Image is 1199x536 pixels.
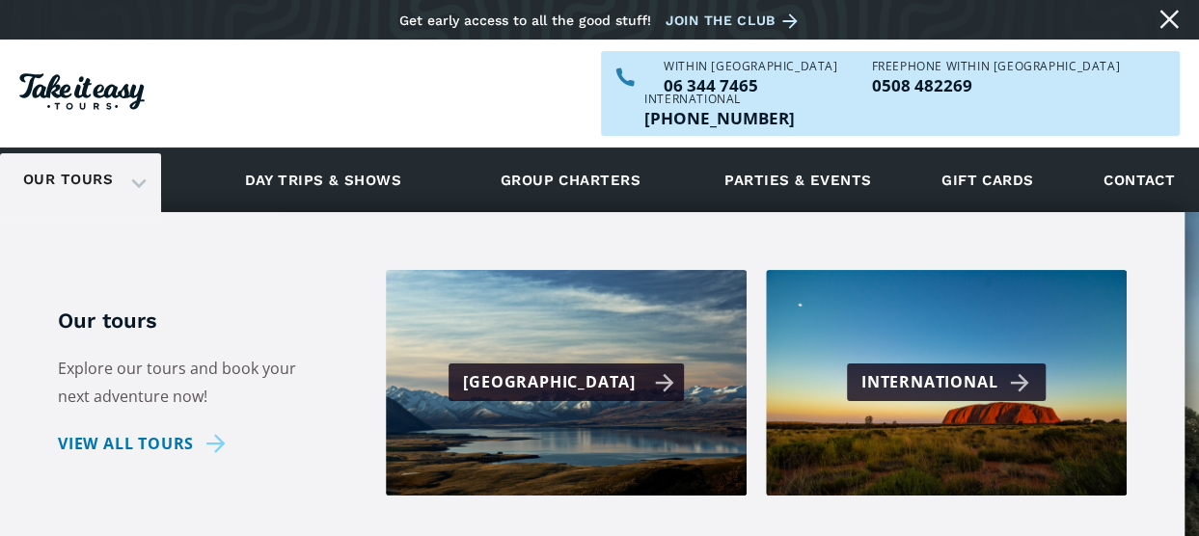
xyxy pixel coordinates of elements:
h5: Our tours [58,308,328,335]
div: WITHIN [GEOGRAPHIC_DATA] [664,61,837,72]
p: Explore our tours and book your next adventure now! [58,355,328,411]
a: Gift cards [932,153,1044,206]
a: Day trips & shows [220,153,425,206]
a: View all tours [58,430,232,458]
a: Parties & events [715,153,881,206]
a: International [766,270,1127,496]
a: Contact [1094,153,1185,206]
div: Freephone WITHIN [GEOGRAPHIC_DATA] [871,61,1119,72]
div: Get early access to all the good stuff! [399,13,651,28]
a: Group charters [477,153,665,206]
div: International [644,94,795,105]
a: Call us freephone within NZ on 0508482269 [871,77,1119,94]
a: Our tours [9,157,127,202]
img: Take it easy Tours logo [19,73,145,110]
a: Homepage [19,64,145,124]
a: Call us within NZ on 063447465 [664,77,837,94]
a: Close message [1154,4,1185,35]
a: Join the club [666,9,804,33]
p: [PHONE_NUMBER] [644,110,795,126]
p: 0508 482269 [871,77,1119,94]
a: Call us outside of NZ on +6463447465 [644,110,795,126]
div: International [861,368,1036,396]
p: 06 344 7465 [664,77,837,94]
div: [GEOGRAPHIC_DATA] [463,368,674,396]
a: [GEOGRAPHIC_DATA] [386,270,747,496]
